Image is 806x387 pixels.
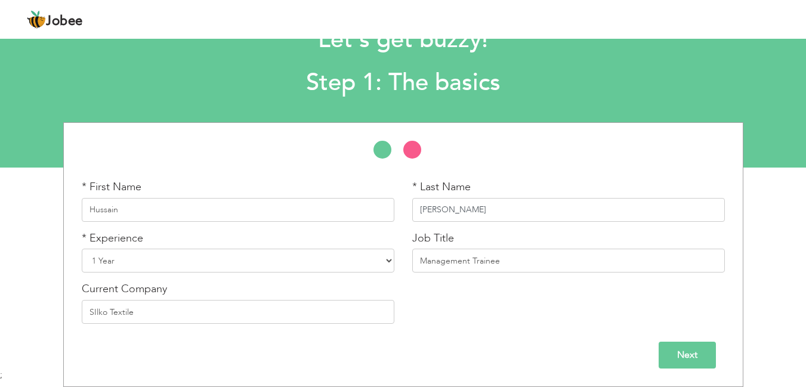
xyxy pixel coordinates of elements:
h1: Let's get buzzy! [110,24,696,55]
label: Current Company [82,281,167,297]
span: Jobee [46,15,83,28]
label: * First Name [82,179,141,195]
label: * Experience [82,231,143,246]
label: * Last Name [412,179,471,195]
label: Job Title [412,231,454,246]
img: jobee.io [27,10,46,29]
input: Next [659,342,716,369]
h2: Step 1: The basics [110,67,696,98]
